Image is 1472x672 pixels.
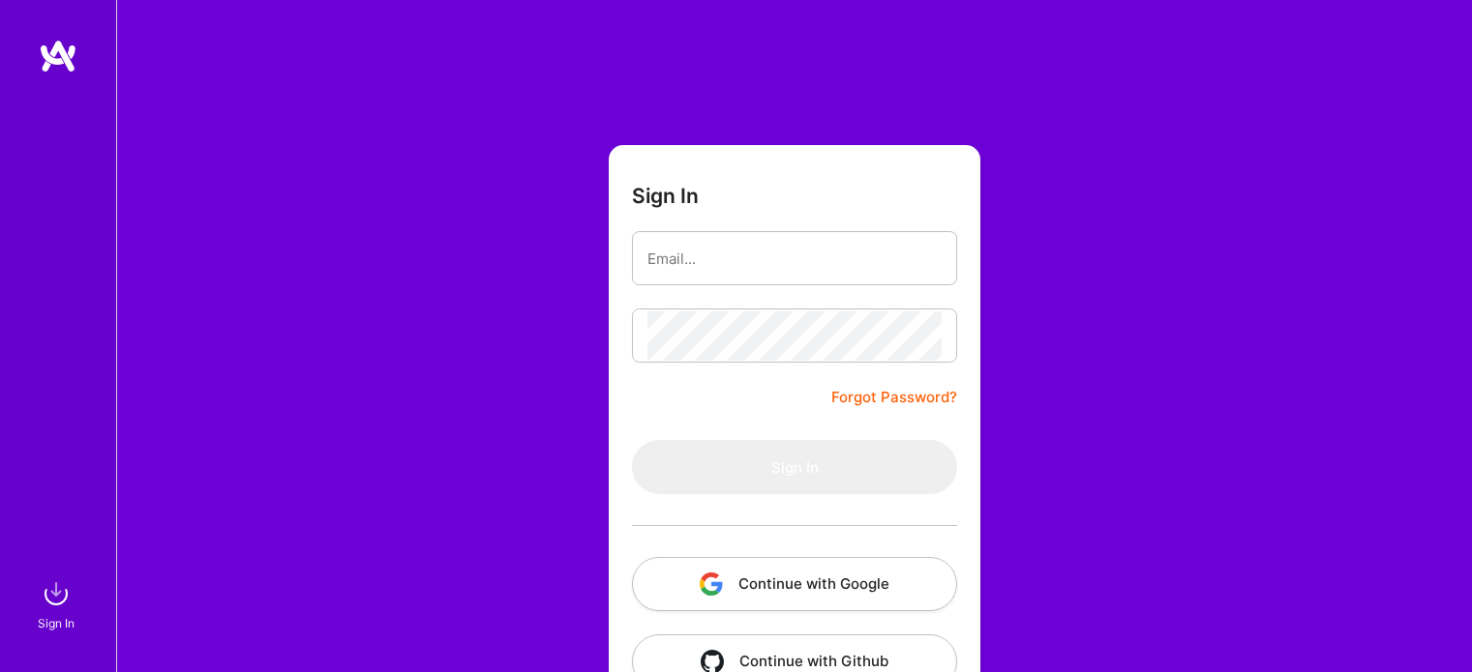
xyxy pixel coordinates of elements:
h3: Sign In [632,184,699,208]
input: Email... [647,234,942,283]
img: icon [700,572,723,596]
button: Continue with Google [632,557,957,611]
a: Forgot Password? [831,386,957,409]
div: Sign In [38,613,75,633]
button: Sign In [632,440,957,494]
img: logo [39,39,77,73]
img: sign in [37,574,75,613]
a: sign inSign In [41,574,75,633]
